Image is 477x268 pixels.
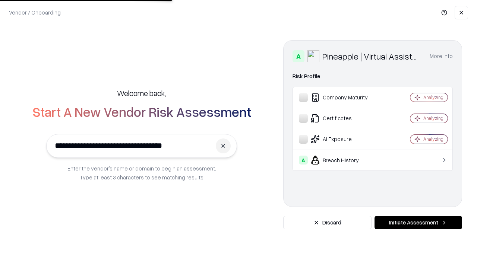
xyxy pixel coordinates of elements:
[423,115,443,121] div: Analyzing
[32,104,251,119] h2: Start A New Vendor Risk Assessment
[9,9,61,16] p: Vendor / Onboarding
[117,88,166,98] h5: Welcome back,
[307,50,319,62] img: Pineapple | Virtual Assistant Agency
[299,156,388,165] div: Breach History
[322,50,421,62] div: Pineapple | Virtual Assistant Agency
[299,156,308,165] div: A
[423,94,443,100] div: Analyzing
[423,136,443,142] div: Analyzing
[299,135,388,144] div: AI Exposure
[283,216,372,229] button: Discard
[293,50,304,62] div: A
[299,114,388,123] div: Certificates
[67,164,216,182] p: Enter the vendor’s name or domain to begin an assessment. Type at least 3 characters to see match...
[430,50,453,63] button: More info
[299,93,388,102] div: Company Maturity
[375,216,462,229] button: Initiate Assessment
[293,72,453,81] div: Risk Profile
